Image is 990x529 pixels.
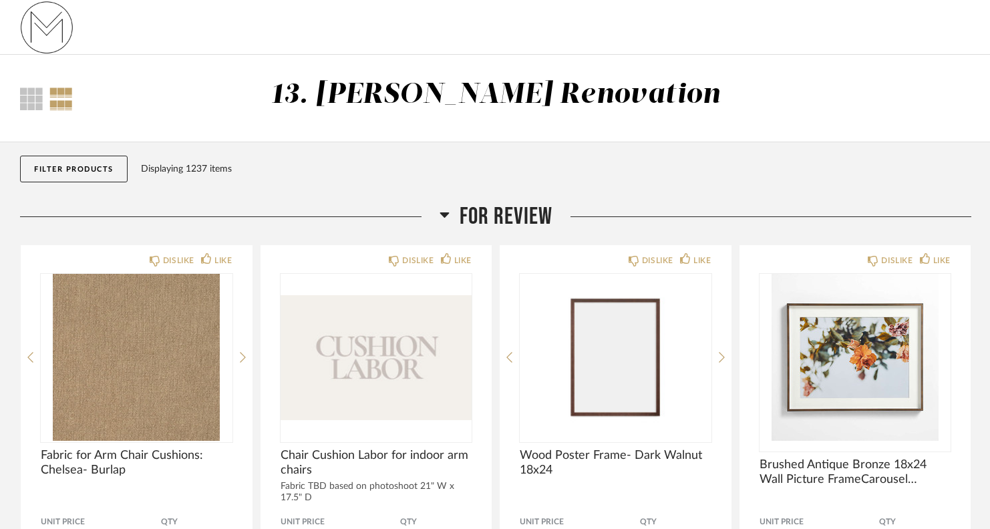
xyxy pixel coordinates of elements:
[520,274,711,441] img: undefined
[760,458,951,487] span: Brushed Antique Bronze 18x24 Wall Picture FrameCarousel showing item 1 through 1 of 13 Brushed An...
[520,448,711,478] span: Wood Poster Frame- Dark Walnut 18x24
[214,254,232,267] div: LIKE
[271,81,721,109] div: 13. [PERSON_NAME] Renovation
[402,254,434,267] div: DISLIKE
[879,517,951,528] span: QTY
[693,254,711,267] div: LIKE
[520,517,640,528] span: Unit Price
[41,274,232,441] img: undefined
[41,517,161,528] span: Unit Price
[163,254,194,267] div: DISLIKE
[760,517,880,528] span: Unit Price
[161,517,232,528] span: QTY
[20,156,128,182] button: Filter Products
[20,1,73,54] img: 731fa33b-e84c-4a12-b278-4e852f0fb334.png
[281,448,472,478] span: Chair Cushion Labor for indoor arm chairs
[881,254,913,267] div: DISLIKE
[642,254,673,267] div: DISLIKE
[281,517,401,528] span: Unit Price
[640,517,711,528] span: QTY
[460,202,552,231] span: For Review
[141,162,965,176] div: Displaying 1237 items
[933,254,951,267] div: LIKE
[281,481,472,504] div: Fabric TBD based on photoshoot 21" W x 17.5" D
[760,274,951,441] div: 0
[41,448,232,478] span: Fabric for Arm Chair Cushions: Chelsea- Burlap
[400,517,472,528] span: QTY
[454,254,472,267] div: LIKE
[281,274,472,441] img: undefined
[760,274,951,441] img: undefined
